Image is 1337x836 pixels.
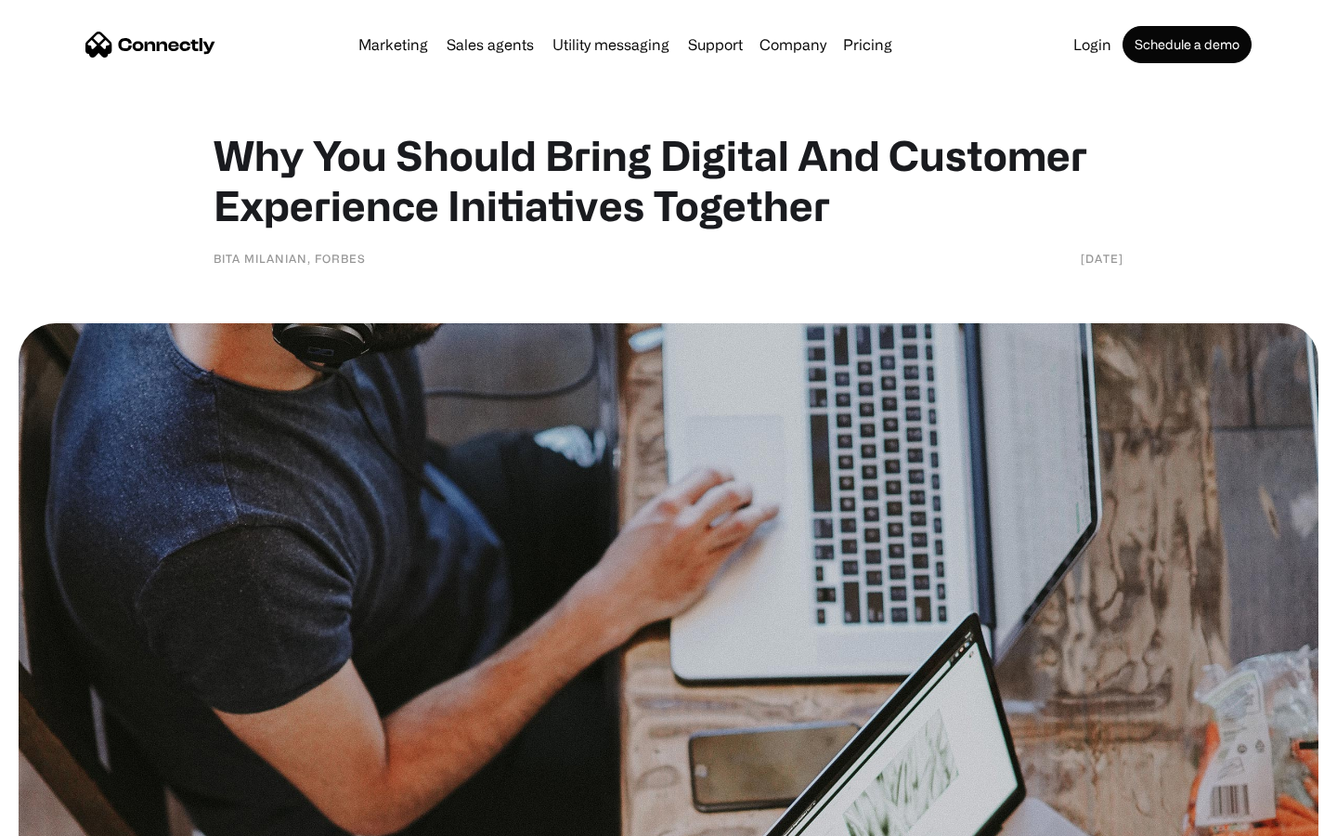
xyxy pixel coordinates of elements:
[759,32,826,58] div: Company
[681,37,750,52] a: Support
[545,37,677,52] a: Utility messaging
[351,37,435,52] a: Marketing
[214,249,366,268] div: Bita Milanian, Forbes
[1123,26,1252,63] a: Schedule a demo
[37,803,111,829] ul: Language list
[836,37,900,52] a: Pricing
[1081,249,1123,268] div: [DATE]
[19,803,111,829] aside: Language selected: English
[1066,37,1119,52] a: Login
[439,37,541,52] a: Sales agents
[214,130,1123,230] h1: Why You Should Bring Digital And Customer Experience Initiatives Together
